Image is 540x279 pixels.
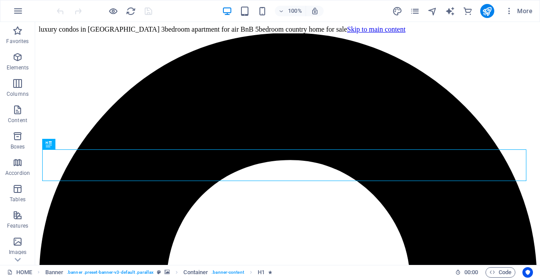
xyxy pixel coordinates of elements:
[5,170,30,177] p: Accordion
[485,267,515,278] button: Code
[275,6,306,16] button: 100%
[482,6,492,16] i: Publish
[471,269,472,275] span: :
[464,267,478,278] span: 00 00
[10,196,26,203] p: Tables
[288,6,302,16] h6: 100%
[410,6,420,16] i: Pages (Ctrl+Alt+S)
[463,6,473,16] i: Commerce
[258,267,265,278] span: Click to select. Double-click to edit
[480,4,494,18] button: publish
[45,267,64,278] span: Click to select. Double-click to edit
[410,6,420,16] button: pages
[7,64,29,71] p: Elements
[463,6,473,16] button: commerce
[8,117,27,124] p: Content
[522,267,533,278] button: Usercentrics
[164,270,170,275] i: This element contains a background
[126,6,136,16] i: Reload page
[45,267,273,278] nav: breadcrumb
[7,267,32,278] a: Click to cancel selection. Double-click to open Pages
[268,270,272,275] i: Element contains an animation
[445,6,456,16] button: text_generator
[9,249,27,256] p: Images
[7,222,28,229] p: Features
[505,7,533,15] span: More
[212,267,244,278] span: . banner-content
[7,91,29,98] p: Columns
[157,270,161,275] i: This element is a customizable preset
[6,38,29,45] p: Favorites
[312,4,370,11] a: Skip to main content
[392,6,403,16] button: design
[125,6,136,16] button: reload
[455,267,478,278] h6: Session time
[445,6,455,16] i: AI Writer
[489,267,511,278] span: Code
[392,6,402,16] i: Design (Ctrl+Alt+Y)
[501,4,536,18] button: More
[183,267,208,278] span: Click to select. Double-click to edit
[427,6,438,16] i: Navigator
[11,143,25,150] p: Boxes
[108,6,118,16] button: Click here to leave preview mode and continue editing
[427,6,438,16] button: navigator
[311,7,319,15] i: On resize automatically adjust zoom level to fit chosen device.
[67,267,153,278] span: . banner .preset-banner-v3-default .parallax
